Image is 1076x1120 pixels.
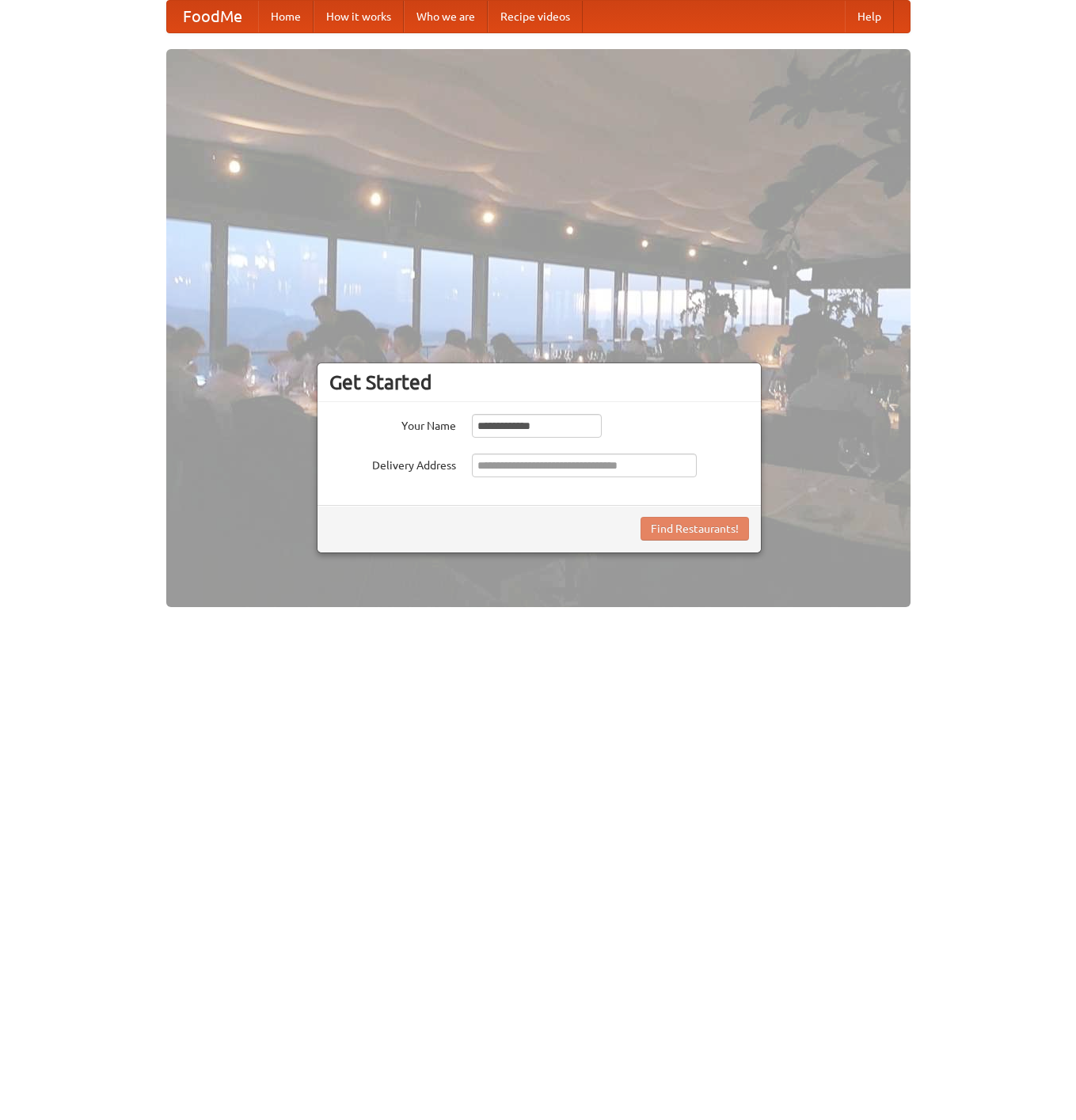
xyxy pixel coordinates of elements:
[641,517,749,541] button: Find Restaurants!
[329,454,456,473] label: Delivery Address
[314,1,404,32] a: How it works
[329,414,456,434] label: Your Name
[404,1,488,32] a: Who we are
[845,1,894,32] a: Help
[488,1,583,32] a: Recipe videos
[329,370,749,394] h3: Get Started
[258,1,314,32] a: Home
[167,1,258,32] a: FoodMe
